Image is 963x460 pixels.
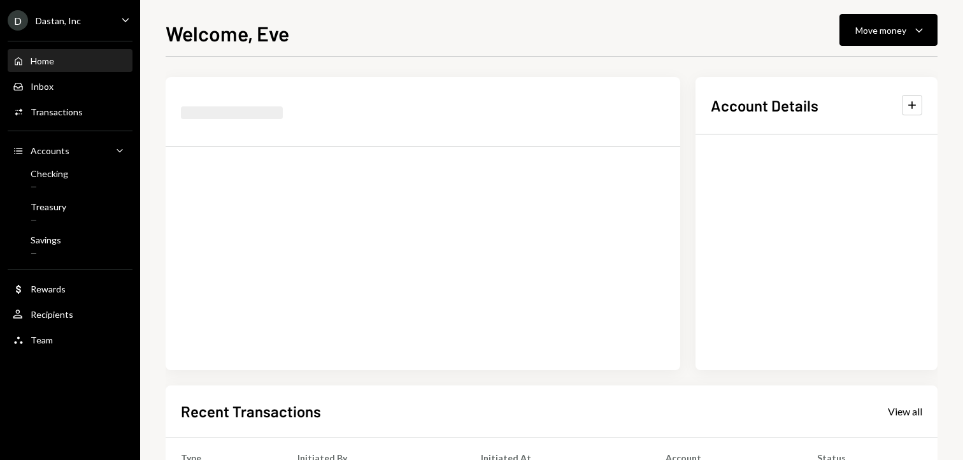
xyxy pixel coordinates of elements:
[31,309,73,320] div: Recipients
[166,20,289,46] h1: Welcome, Eve
[8,49,132,72] a: Home
[31,182,68,192] div: —
[31,201,66,212] div: Treasury
[888,405,922,418] div: View all
[36,15,81,26] div: Dastan, Inc
[711,95,818,116] h2: Account Details
[31,168,68,179] div: Checking
[31,234,61,245] div: Savings
[855,24,906,37] div: Move money
[8,198,132,228] a: Treasury—
[8,10,28,31] div: D
[8,139,132,162] a: Accounts
[8,100,132,123] a: Transactions
[8,231,132,261] a: Savings—
[181,401,321,422] h2: Recent Transactions
[839,14,938,46] button: Move money
[888,404,922,418] a: View all
[8,277,132,300] a: Rewards
[31,215,66,226] div: —
[8,328,132,351] a: Team
[31,284,66,294] div: Rewards
[8,303,132,326] a: Recipients
[31,145,69,156] div: Accounts
[31,106,83,117] div: Transactions
[31,248,61,259] div: —
[31,81,53,92] div: Inbox
[8,75,132,97] a: Inbox
[8,164,132,195] a: Checking—
[31,334,53,345] div: Team
[31,55,54,66] div: Home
